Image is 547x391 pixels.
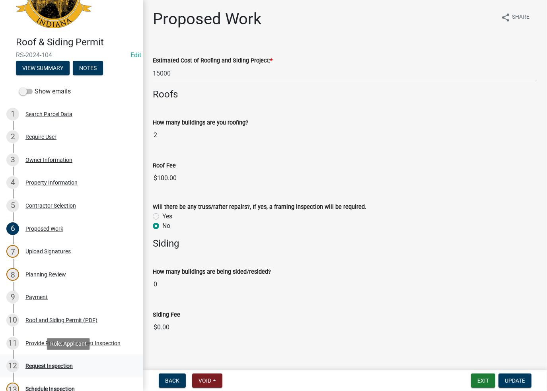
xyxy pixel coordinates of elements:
[25,272,66,277] div: Planning Review
[6,337,19,350] div: 11
[6,268,19,281] div: 8
[498,373,531,388] button: Update
[25,157,72,163] div: Owner Information
[6,154,19,166] div: 3
[25,363,73,369] div: Request Inspection
[153,204,366,210] label: Will there be any truss/rafter repairs?, If yes, a framing inspection will be required.
[25,180,78,185] div: Property Information
[153,312,180,318] label: Siding Fee
[25,249,71,254] div: Upload Signatures
[505,377,525,384] span: Update
[73,61,103,75] button: Notes
[153,269,271,275] label: How many buildings are being sided/resided?
[153,58,273,64] label: Estimated Cost of Roofing and Siding Project:
[25,203,76,208] div: Contractor Selection
[192,373,222,388] button: Void
[6,199,19,212] div: 5
[153,163,176,169] label: Roof Fee
[165,377,179,384] span: Back
[19,87,71,96] label: Show emails
[199,377,211,384] span: Void
[16,65,70,72] wm-modal-confirm: Summary
[16,37,137,48] h4: Roof & Siding Permit
[73,65,103,72] wm-modal-confirm: Notes
[6,176,19,189] div: 4
[153,238,537,249] h4: Siding
[494,10,536,25] button: shareShare
[512,13,529,22] span: Share
[6,245,19,258] div: 7
[153,10,261,29] h1: Proposed Work
[25,134,56,140] div: Require User
[471,373,495,388] button: Exit
[6,130,19,143] div: 2
[501,13,510,22] i: share
[25,111,72,117] div: Search Parcel Data
[6,291,19,303] div: 9
[6,108,19,121] div: 1
[6,222,19,235] div: 6
[162,221,170,231] label: No
[16,51,127,59] span: RS-2024-104
[162,212,172,221] label: Yes
[6,360,19,372] div: 12
[159,373,186,388] button: Back
[25,317,97,323] div: Roof and Siding Permit (PDF)
[153,89,537,100] h4: Roofs
[153,120,248,126] label: How many buildings are you roofing?
[6,314,19,327] div: 10
[25,226,63,231] div: Proposed Work
[16,61,70,75] button: View Summary
[25,340,121,346] div: Provide Pictures or Request Inspection
[25,294,48,300] div: Payment
[47,338,90,350] div: Role: Applicant
[130,51,141,59] a: Edit
[130,51,141,59] wm-modal-confirm: Edit Application Number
